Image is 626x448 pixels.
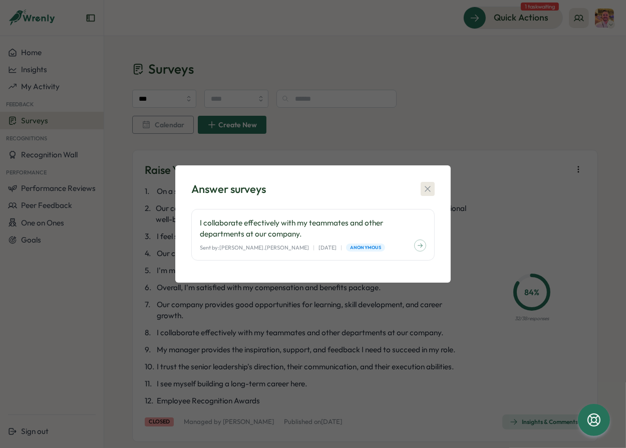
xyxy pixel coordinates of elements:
p: I collaborate effectively with my teammates and other departments at our company. [200,217,426,240]
p: | [313,244,315,252]
span: Anonymous [350,244,381,251]
p: Sent by: [PERSON_NAME].[PERSON_NAME] [200,244,309,252]
p: | [341,244,342,252]
a: I collaborate effectively with my teammates and other departments at our company.Sent by:[PERSON_... [191,209,435,261]
p: [DATE] [319,244,337,252]
div: Answer surveys [191,181,266,197]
